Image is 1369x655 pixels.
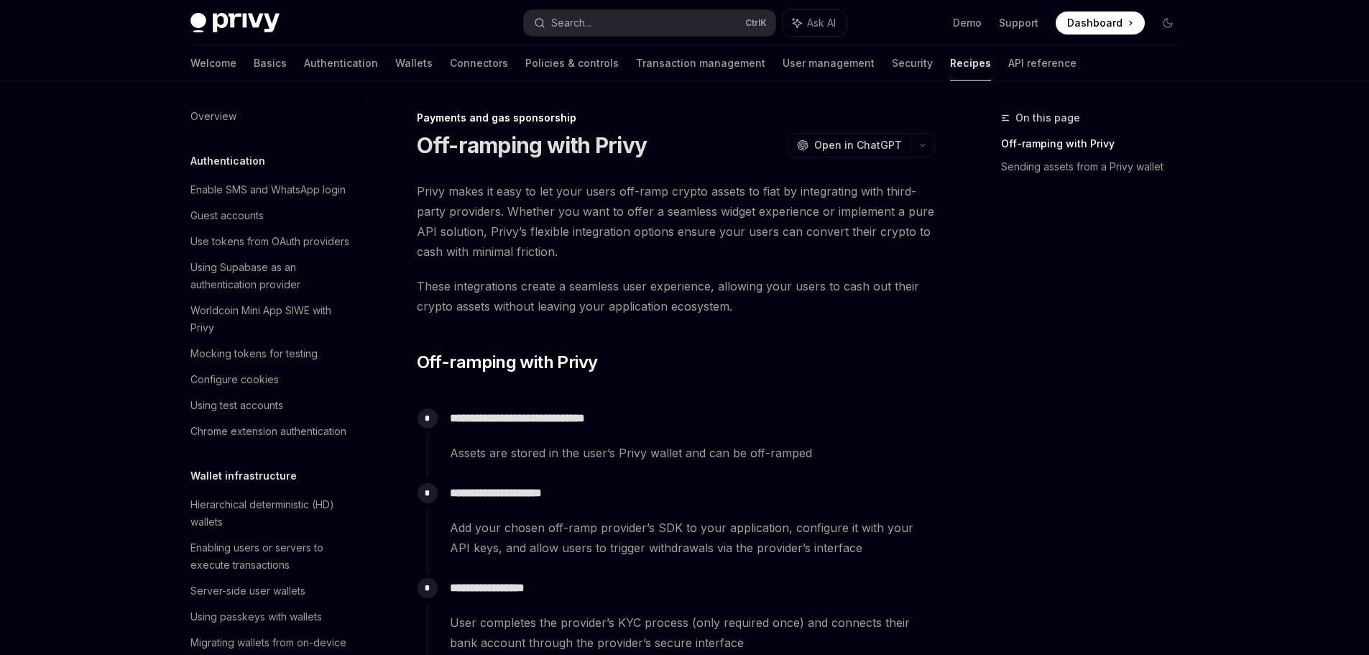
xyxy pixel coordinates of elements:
button: Search...CtrlK [524,10,775,36]
a: Using passkeys with wallets [179,604,363,630]
a: Basics [254,46,287,81]
a: Demo [953,16,982,30]
div: Using test accounts [190,397,283,414]
div: Configure cookies [190,371,279,388]
div: Mocking tokens for testing [190,345,318,362]
h5: Wallet infrastructure [190,467,297,485]
a: Welcome [190,46,236,81]
a: User management [783,46,875,81]
div: Enabling users or servers to execute transactions [190,539,354,574]
a: Recipes [950,46,991,81]
a: Chrome extension authentication [179,418,363,444]
div: Using Supabase as an authentication provider [190,259,354,293]
span: Off-ramping with Privy [417,351,598,374]
a: Mocking tokens for testing [179,341,363,367]
span: Add your chosen off-ramp provider’s SDK to your application, configure it with your API keys, and... [450,518,934,558]
span: User completes the provider’s KYC process (only required once) and connects their bank account th... [450,613,934,653]
a: Using test accounts [179,393,363,418]
div: Worldcoin Mini App SIWE with Privy [190,302,354,336]
div: Server-side user wallets [190,582,305,600]
a: Overview [179,104,363,129]
a: Security [892,46,933,81]
div: Search... [551,14,591,32]
a: Wallets [395,46,433,81]
span: Open in ChatGPT [814,138,902,152]
a: Connectors [450,46,508,81]
a: Support [999,16,1038,30]
a: Enable SMS and WhatsApp login [179,177,363,203]
a: Using Supabase as an authentication provider [179,255,363,298]
div: Using passkeys with wallets [190,608,322,626]
span: On this page [1015,109,1080,127]
span: Privy makes it easy to let your users off-ramp crypto assets to fiat by integrating with third-pa... [417,181,935,262]
a: Authentication [304,46,378,81]
span: These integrations create a seamless user experience, allowing your users to cash out their crypt... [417,276,935,316]
a: Server-side user wallets [179,578,363,604]
div: Guest accounts [190,207,264,224]
div: Hierarchical deterministic (HD) wallets [190,496,354,531]
button: Open in ChatGPT [788,133,911,157]
span: Assets are stored in the user’s Privy wallet and can be off-ramped [450,443,934,463]
div: Chrome extension authentication [190,423,346,440]
img: dark logo [190,13,280,33]
a: Worldcoin Mini App SIWE with Privy [179,298,363,341]
a: Enabling users or servers to execute transactions [179,535,363,578]
span: Ctrl K [745,17,767,29]
a: Dashboard [1056,12,1145,35]
a: Use tokens from OAuth providers [179,229,363,255]
a: Guest accounts [179,203,363,229]
button: Ask AI [783,10,846,36]
a: Configure cookies [179,367,363,393]
span: Ask AI [807,16,836,30]
h1: Off-ramping with Privy [417,132,647,158]
a: Policies & controls [525,46,619,81]
a: Off-ramping with Privy [1001,132,1191,155]
div: Use tokens from OAuth providers [190,233,349,250]
a: API reference [1008,46,1077,81]
a: Hierarchical deterministic (HD) wallets [179,492,363,535]
div: Overview [190,108,236,125]
div: Payments and gas sponsorship [417,111,935,125]
a: Sending assets from a Privy wallet [1001,155,1191,178]
button: Toggle dark mode [1156,12,1179,35]
a: Transaction management [636,46,765,81]
h5: Authentication [190,152,265,170]
span: Dashboard [1067,16,1123,30]
div: Enable SMS and WhatsApp login [190,181,346,198]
